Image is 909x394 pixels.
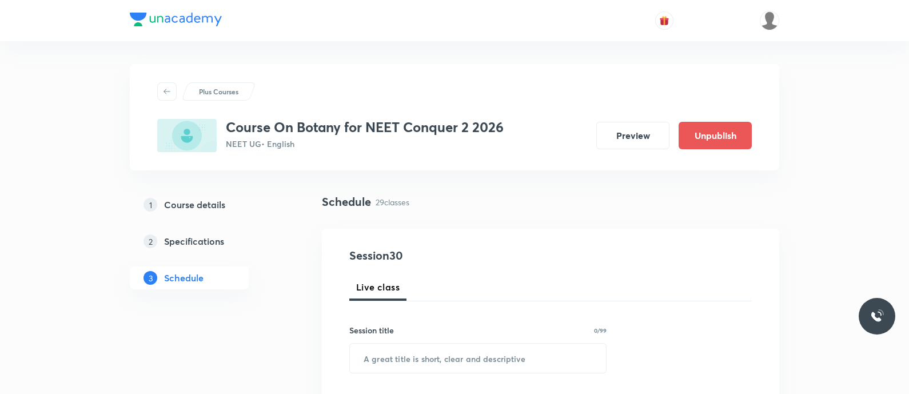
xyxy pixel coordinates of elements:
[143,271,157,285] p: 3
[376,196,409,208] p: 29 classes
[594,328,607,333] p: 0/99
[130,13,222,29] a: Company Logo
[870,309,884,323] img: ttu
[322,193,371,210] h4: Schedule
[349,247,558,264] h4: Session 30
[349,324,394,336] h6: Session title
[659,15,669,26] img: avatar
[130,193,285,216] a: 1Course details
[356,280,400,294] span: Live class
[143,198,157,212] p: 1
[130,230,285,253] a: 2Specifications
[226,119,504,136] h3: Course On Botany for NEET Conquer 2 2026
[143,234,157,248] p: 2
[226,138,504,150] p: NEET UG • English
[596,122,669,149] button: Preview
[164,198,225,212] h5: Course details
[655,11,673,30] button: avatar
[199,86,238,97] p: Plus Courses
[679,122,752,149] button: Unpublish
[164,234,224,248] h5: Specifications
[760,11,779,30] img: P Antony
[130,13,222,26] img: Company Logo
[164,271,204,285] h5: Schedule
[157,119,217,152] img: 9FF60E03-3852-4269-9BDC-5275C613C617_plus.png
[350,344,606,373] input: A great title is short, clear and descriptive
